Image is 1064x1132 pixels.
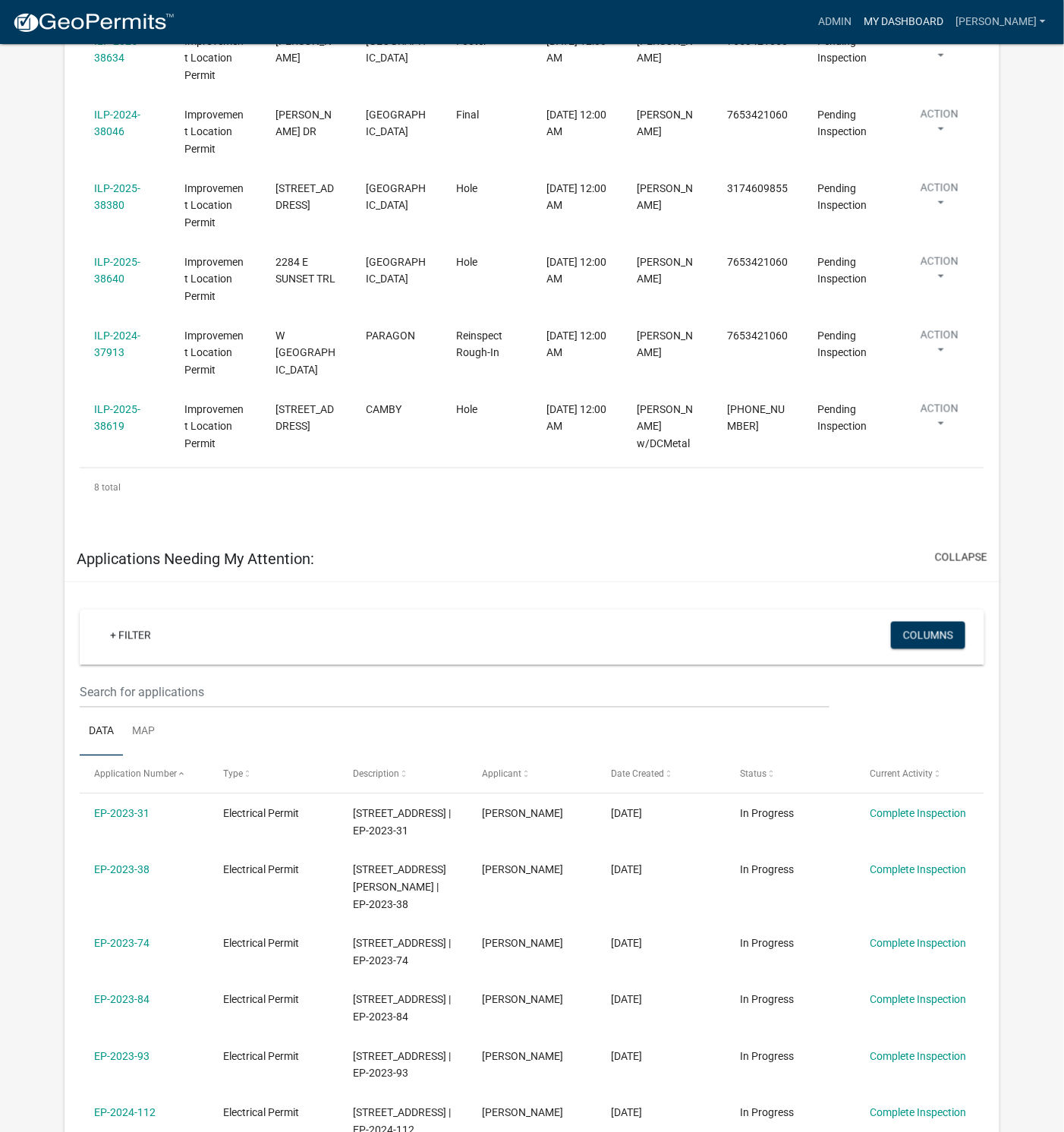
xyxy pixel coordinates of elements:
span: CAMBY [366,403,401,415]
span: Pending Inspection [818,403,867,433]
span: MARTINSVILLE [366,109,426,138]
span: Improvement Location Permit [184,256,244,303]
span: 8879 N GOAT HOLLOW RD | EP-2023-93 [353,1051,451,1080]
span: Improvement Location Permit [184,109,244,156]
button: Action [908,327,971,365]
span: 13575 N WESTERN RD [275,403,334,433]
span: RICHARD [637,109,693,138]
a: EP-2023-84 [94,994,150,1006]
a: Admin [812,8,858,36]
span: 11/27/2023 [611,938,642,950]
span: 09/28/2023 [611,808,642,820]
span: Timothy P. Dumas [482,994,563,1006]
span: MOULTON RD [275,35,332,65]
datatable-header-cell: Application Number [80,756,209,793]
span: PARAGON [366,330,415,342]
span: In Progress [741,994,795,1006]
span: Pending Inspection [818,182,867,212]
span: Amber York [482,808,563,820]
span: W LEWISVILLE RD [275,330,335,377]
a: ILP-2025-38619 [94,403,140,433]
span: Type [224,769,244,780]
span: Electrical Permit [224,994,300,1006]
button: Action [908,401,971,439]
span: Tiffany Gonzalez [482,1051,563,1063]
span: Applicant [482,769,521,780]
a: EP-2023-74 [94,938,150,950]
datatable-header-cell: Current Activity [855,756,984,793]
span: Electrical Permit [224,1107,300,1119]
a: [PERSON_NAME] [949,8,1052,36]
span: Final [456,109,479,121]
a: ILP-2024-37913 [94,330,140,359]
button: Action [908,254,971,292]
span: Application Number [94,769,177,780]
span: Current Activity [870,769,933,780]
span: 12/13/2023 [611,1051,642,1063]
span: Date Created [611,769,664,780]
datatable-header-cell: Date Created [597,756,726,793]
span: Improvement Location Permit [184,35,244,82]
span: MARTINSVILLE [366,35,426,65]
span: 10/10/2023 [611,864,642,876]
a: EP-2023-93 [94,1051,150,1063]
span: 812-486-5021 [728,403,785,433]
span: MATT BOPP [637,35,693,65]
span: 10/14/2025, 12:00 AM [546,256,606,285]
a: Complete Inspection [870,864,966,876]
span: In Progress [741,864,795,876]
span: 555 W GOLD CREEK RD | EP-2023-84 [353,994,451,1023]
span: 6765 CRONE RD | EP-2023-38 [353,864,446,911]
a: Map [123,708,164,757]
button: Action [908,106,971,144]
span: 10/14/2025, 12:00 AM [546,330,606,359]
span: James Williams [637,256,693,285]
span: 10/14/2025, 12:00 AM [546,109,606,138]
span: 7653421060 [728,109,789,121]
a: ILP-2024-38046 [94,109,140,138]
span: 10/14/2025, 12:00 AM [546,403,606,433]
span: Jeff Carson [482,938,563,950]
a: EP-2023-38 [94,864,150,876]
span: 01/17/2024 [611,1107,642,1119]
span: In Progress [741,1107,795,1119]
a: Complete Inspection [870,938,966,950]
a: Complete Inspection [870,808,966,820]
datatable-header-cell: Status [726,756,855,793]
span: Pending Inspection [818,109,867,138]
a: EP-2023-31 [94,808,150,820]
a: Complete Inspection [870,1051,966,1063]
span: 2284 E SUNSET TRL [275,256,335,285]
span: Cody Berling [482,864,563,876]
span: Hole [456,256,477,268]
span: 3583 E CENTENARY RD [275,182,334,212]
span: 7653421060 [728,256,789,268]
span: 5765 LINCOLN RD | EP-2023-74 [353,938,451,967]
span: 3174609855 [728,182,789,194]
a: EP-2024-112 [94,1107,156,1119]
button: Columns [891,622,965,649]
span: Electrical Permit [224,938,300,950]
a: ILP-2025-38640 [94,256,140,285]
a: Complete Inspection [870,994,966,1006]
button: collapse [935,550,987,566]
a: ILP-2025-38380 [94,182,140,212]
span: Melanie Webster [482,1107,563,1119]
span: Dan w/DCMetal [637,403,693,450]
span: In Progress [741,938,795,950]
span: Electrical Permit [224,1051,300,1063]
span: Improvement Location Permit [184,403,244,450]
button: Action [908,33,971,71]
span: Electrical Permit [224,864,300,876]
span: Pending Inspection [818,35,867,65]
span: Hole [456,182,477,194]
span: MARVIN WHALEY [637,330,693,359]
span: Pending Inspection [818,330,867,359]
input: Search for applications [80,677,829,708]
span: In Progress [741,1051,795,1063]
span: William G Hicks [637,182,693,212]
span: 10/14/2025, 12:00 AM [546,182,606,212]
span: 12/07/2023 [611,994,642,1006]
a: + Filter [98,622,163,649]
span: Status [741,769,767,780]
